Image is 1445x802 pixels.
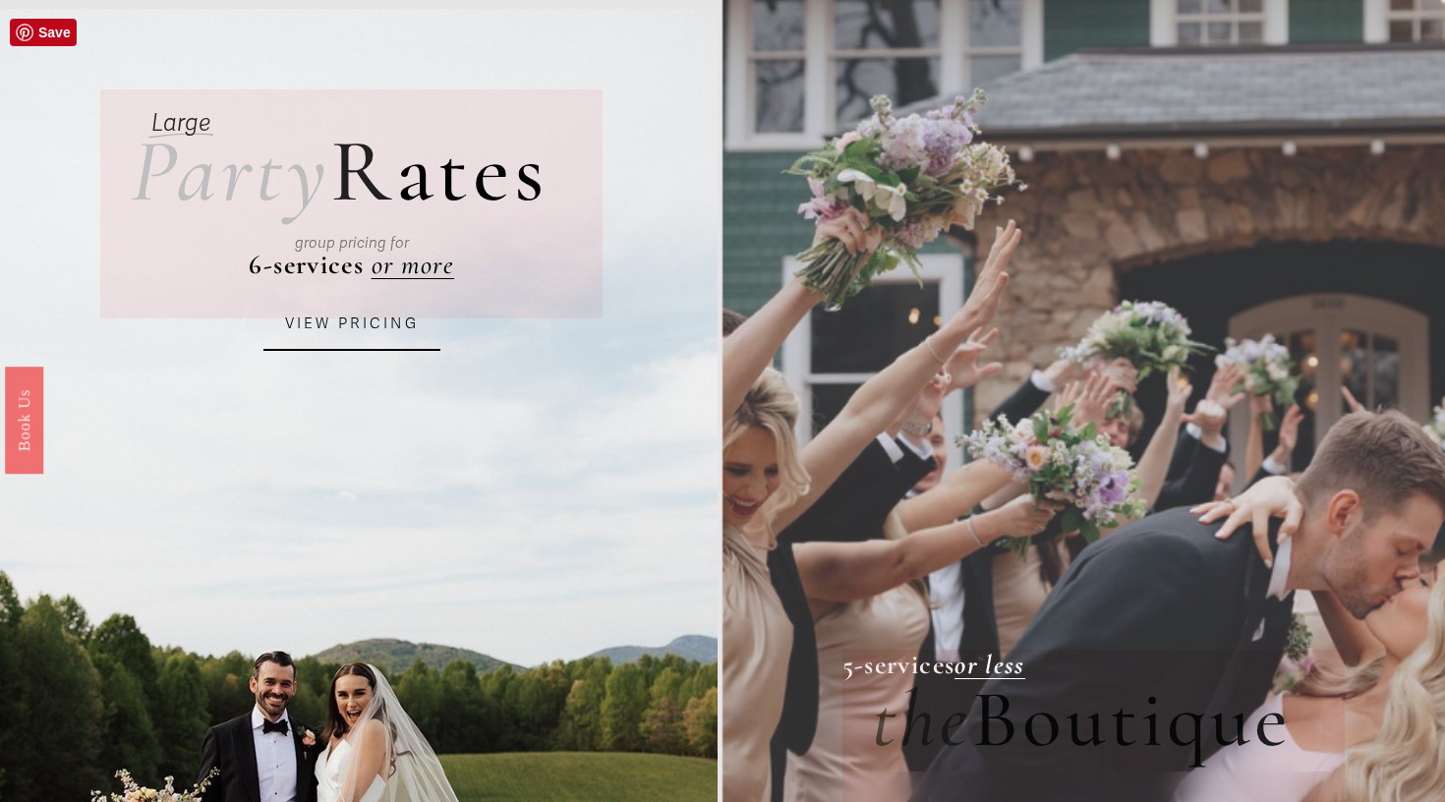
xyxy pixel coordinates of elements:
a: or less [954,649,1025,681]
a: Book Us [5,367,43,474]
a: VIEW PRICING [263,298,440,351]
em: group pricing for [295,234,409,252]
em: Large [151,109,210,138]
strong: 6-services [249,249,364,281]
em: the [872,670,971,769]
span: Boutique [972,670,1293,769]
h2: ates [131,127,549,216]
strong: 5-services [842,649,955,681]
span: R [330,117,396,225]
a: Pin it! [10,19,77,46]
em: Party [131,117,331,225]
a: or more [372,249,455,281]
